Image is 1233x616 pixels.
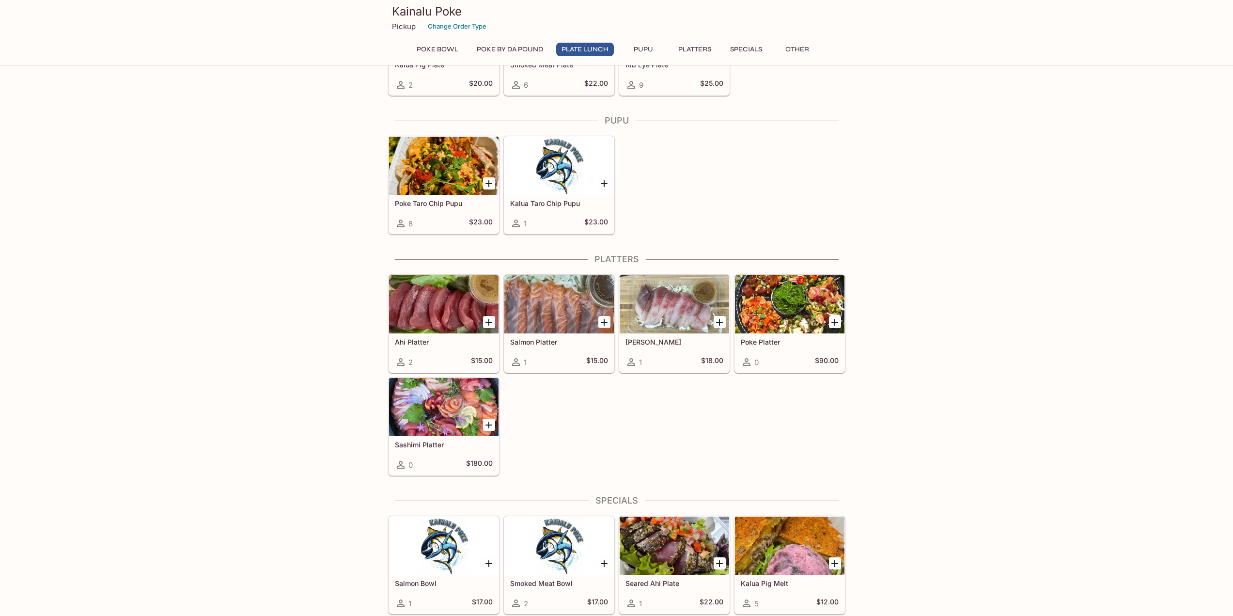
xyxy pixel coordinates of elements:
button: Poke Bowl [411,43,464,56]
a: Kalua Taro Chip Pupu1$23.00 [504,136,614,234]
div: Ahi Platter [389,275,499,333]
h5: $15.00 [471,356,493,368]
a: Poke Platter0$90.00 [734,275,845,373]
span: 2 [408,358,413,367]
a: Sashimi Platter0$180.00 [389,378,499,475]
h4: Specials [388,495,845,506]
h5: Seared Ahi Plate [625,579,723,587]
h5: $90.00 [815,356,839,368]
a: Seared Ahi Plate1$22.00 [619,516,730,614]
h5: Ahi Platter [395,338,493,346]
h5: $22.00 [700,598,723,609]
h5: Sashimi Platter [395,441,493,449]
a: Ahi Platter2$15.00 [389,275,499,373]
h3: Kainalu Poke [392,4,842,19]
h5: Salmon Platter [510,338,608,346]
h5: Smoked Meat Bowl [510,579,608,587]
div: Salmon Platter [504,275,614,333]
div: Seared Ahi Plate [620,517,729,575]
h5: $17.00 [587,598,608,609]
h5: Poke Taro Chip Pupu [395,199,493,207]
h4: Platters [388,254,845,265]
h5: $23.00 [584,218,608,229]
button: Change Order Type [423,19,491,34]
button: Add Seared Ahi Plate [714,557,726,569]
button: Plate Lunch [556,43,614,56]
span: 0 [408,460,413,470]
h5: $180.00 [466,459,493,471]
p: Pickup [392,22,416,31]
h4: Pupu [388,115,845,126]
button: Add Kalua Pig Melt [829,557,841,569]
span: 1 [639,599,642,608]
div: Poke Platter [735,275,844,333]
button: Add Hamachi Platter [714,316,726,328]
button: Add Salmon Bowl [483,557,495,569]
span: 2 [408,80,413,90]
div: Salmon Bowl [389,517,499,575]
a: Salmon Bowl1$17.00 [389,516,499,614]
span: 0 [754,358,759,367]
button: Add Kalua Taro Chip Pupu [598,177,610,190]
h5: Kalua Pig Melt [741,579,839,587]
button: Add Smoked Meat Bowl [598,557,610,569]
button: Add Sashimi Platter [483,419,495,431]
span: 1 [408,599,411,608]
a: [PERSON_NAME]1$18.00 [619,275,730,373]
button: Add Poke Platter [829,316,841,328]
a: Poke Taro Chip Pupu8$23.00 [389,136,499,234]
button: Other [776,43,819,56]
button: Specials [724,43,768,56]
h5: Poke Platter [741,338,839,346]
span: 8 [408,219,413,228]
h5: $17.00 [472,598,493,609]
h5: Kalua Taro Chip Pupu [510,199,608,207]
span: 9 [639,80,643,90]
h5: $23.00 [469,218,493,229]
span: 5 [754,599,759,608]
h5: Salmon Bowl [395,579,493,587]
button: Pupu [622,43,665,56]
div: Kalua Pig Melt [735,517,844,575]
h5: [PERSON_NAME] [625,338,723,346]
div: Sashimi Platter [389,378,499,436]
a: Smoked Meat Bowl2$17.00 [504,516,614,614]
h5: $22.00 [584,79,608,91]
button: Add Salmon Platter [598,316,610,328]
button: Platters [673,43,717,56]
span: 2 [524,599,528,608]
div: Poke Taro Chip Pupu [389,137,499,195]
span: 1 [524,358,527,367]
div: Hamachi Platter [620,275,729,333]
span: 1 [524,219,527,228]
div: Kalua Taro Chip Pupu [504,137,614,195]
a: Kalua Pig Melt5$12.00 [734,516,845,614]
button: Poke By Da Pound [471,43,548,56]
button: Add Ahi Platter [483,316,495,328]
h5: $20.00 [469,79,493,91]
h5: $25.00 [700,79,723,91]
h5: $12.00 [816,598,839,609]
span: 1 [639,358,642,367]
button: Add Poke Taro Chip Pupu [483,177,495,190]
div: Smoked Meat Bowl [504,517,614,575]
a: Salmon Platter1$15.00 [504,275,614,373]
span: 6 [524,80,528,90]
h5: $15.00 [586,356,608,368]
h5: $18.00 [701,356,723,368]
